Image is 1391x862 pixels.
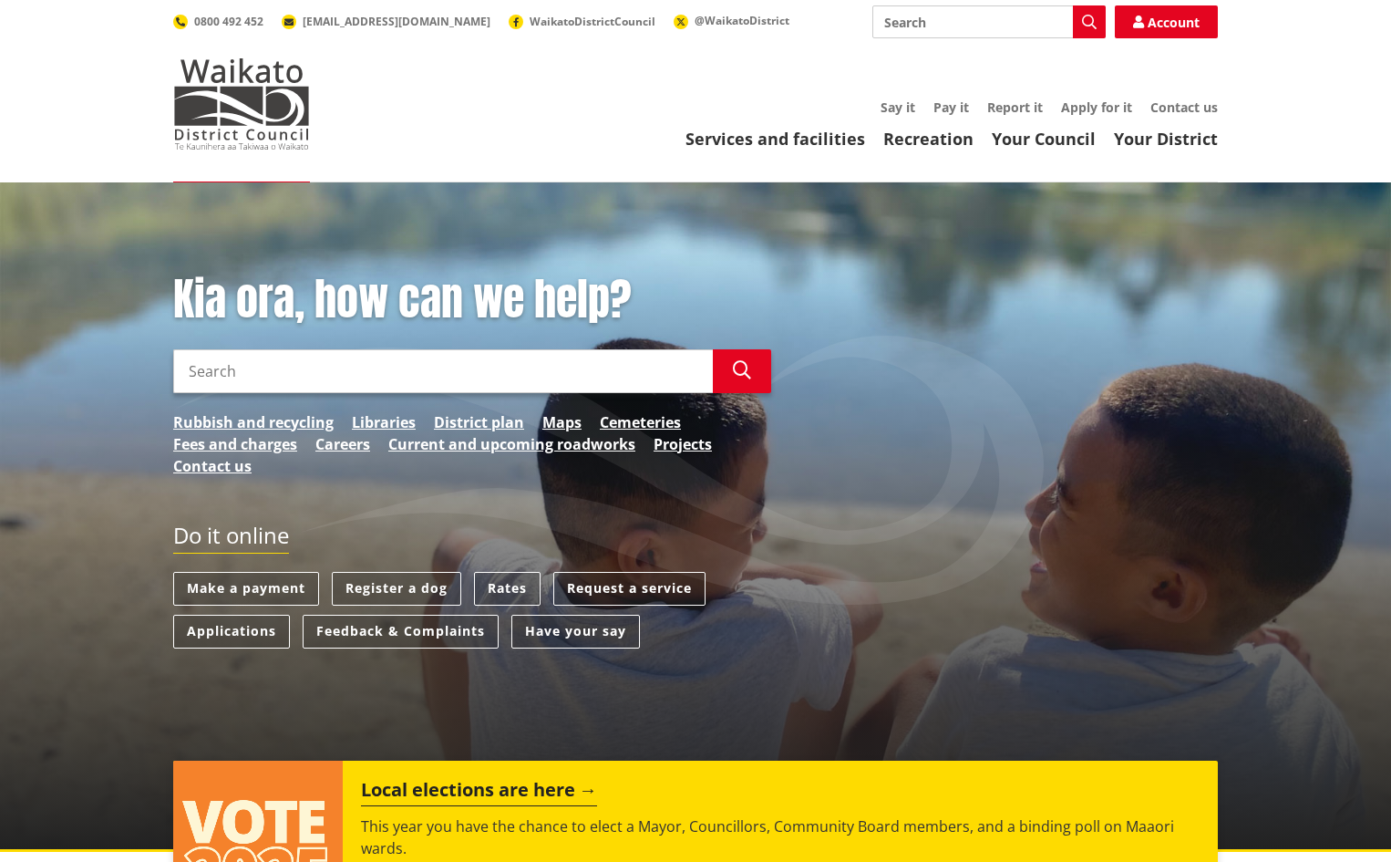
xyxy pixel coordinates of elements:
[530,14,655,29] span: WaikatoDistrictCouncil
[434,411,524,433] a: District plan
[542,411,582,433] a: Maps
[315,433,370,455] a: Careers
[511,615,640,649] a: Have your say
[695,13,789,28] span: @WaikatoDistrict
[1115,5,1218,38] a: Account
[685,128,865,150] a: Services and facilities
[352,411,416,433] a: Libraries
[388,433,635,455] a: Current and upcoming roadworks
[1114,128,1218,150] a: Your District
[883,128,974,150] a: Recreation
[872,5,1106,38] input: Search input
[173,274,771,327] h1: Kia ora, how can we help?
[987,99,1043,116] a: Report it
[173,58,310,150] img: Waikato District Council - Te Kaunihera aa Takiwaa o Waikato
[173,455,252,477] a: Contact us
[303,14,490,29] span: [EMAIL_ADDRESS][DOMAIN_NAME]
[361,779,597,806] h2: Local elections are here
[173,433,297,455] a: Fees and charges
[933,99,969,116] a: Pay it
[1150,99,1218,116] a: Contact us
[1061,99,1132,116] a: Apply for it
[173,349,713,393] input: Search input
[600,411,681,433] a: Cemeteries
[674,13,789,28] a: @WaikatoDistrict
[173,14,263,29] a: 0800 492 452
[303,615,499,649] a: Feedback & Complaints
[654,433,712,455] a: Projects
[173,615,290,649] a: Applications
[509,14,655,29] a: WaikatoDistrictCouncil
[332,572,461,606] a: Register a dog
[173,411,334,433] a: Rubbish and recycling
[553,572,706,606] a: Request a service
[992,128,1096,150] a: Your Council
[282,14,490,29] a: [EMAIL_ADDRESS][DOMAIN_NAME]
[173,523,289,555] h2: Do it online
[474,572,541,606] a: Rates
[361,815,1200,859] p: This year you have the chance to elect a Mayor, Councillors, Community Board members, and a bindi...
[881,99,915,116] a: Say it
[173,572,319,606] a: Make a payment
[194,14,263,29] span: 0800 492 452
